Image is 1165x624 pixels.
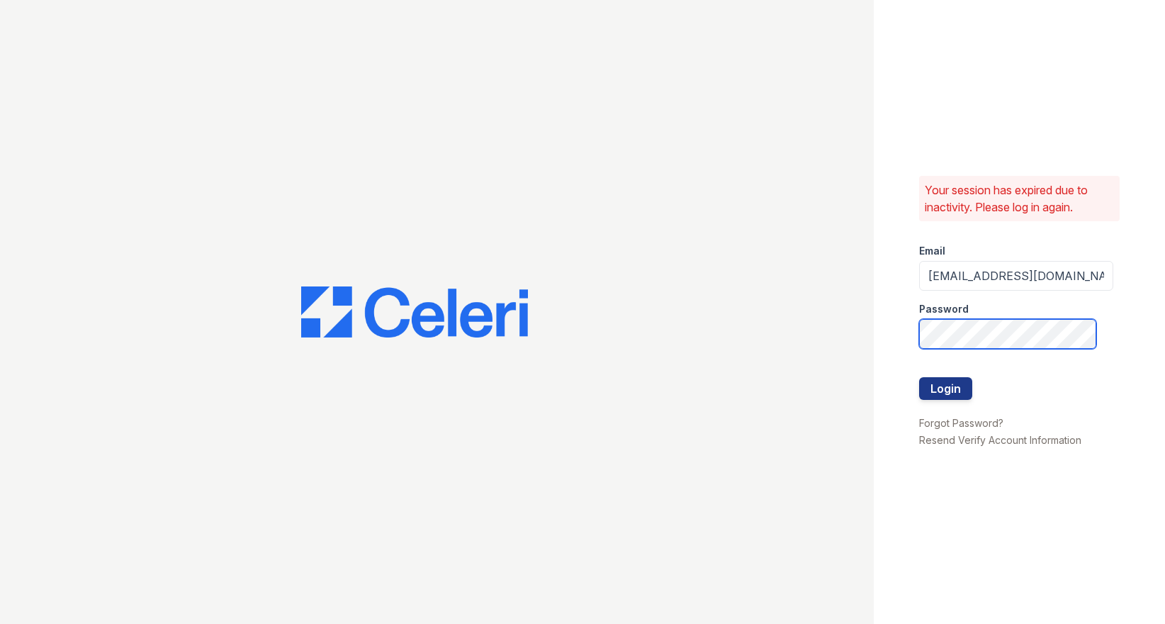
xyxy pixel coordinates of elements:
[919,434,1081,446] a: Resend Verify Account Information
[919,417,1003,429] a: Forgot Password?
[919,302,969,316] label: Password
[301,286,528,338] img: CE_Logo_Blue-a8612792a0a2168367f1c8372b55b34899dd931a85d93a1a3d3e32e68fde9ad4.png
[925,182,1114,216] p: Your session has expired due to inactivity. Please log in again.
[919,377,972,400] button: Login
[919,244,945,258] label: Email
